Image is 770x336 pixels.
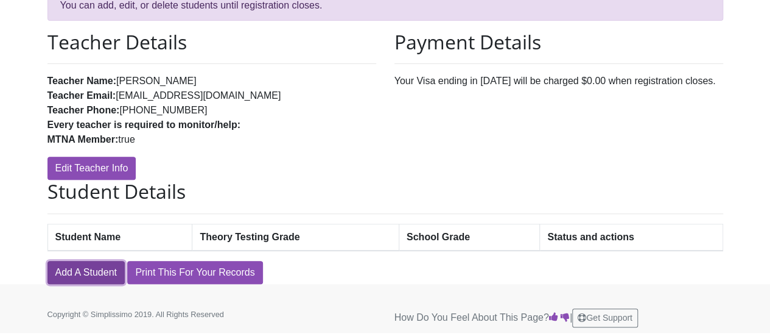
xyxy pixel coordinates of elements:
[47,157,136,180] a: Edit Teacher Info
[399,224,540,251] th: School Grade
[127,261,262,284] a: Print This For Your Records
[47,90,116,101] strong: Teacher Email:
[540,224,723,251] th: Status and actions
[47,132,376,147] li: true
[192,224,399,251] th: Theory Testing Grade
[47,103,376,118] li: [PHONE_NUMBER]
[47,309,261,320] p: Copyright © Simplissimo 2019. All Rights Reserved
[47,180,723,203] h2: Student Details
[47,30,376,54] h2: Teacher Details
[394,30,723,54] h2: Payment Details
[47,76,117,86] strong: Teacher Name:
[47,105,120,115] strong: Teacher Phone:
[394,309,723,327] p: How Do You Feel About This Page? |
[572,309,638,327] button: Get Support
[47,224,192,251] th: Student Name
[47,88,376,103] li: [EMAIL_ADDRESS][DOMAIN_NAME]
[385,30,732,180] div: Your Visa ending in [DATE] will be charged $0.00 when registration closes.
[47,261,125,284] a: Add A Student
[47,74,376,88] li: [PERSON_NAME]
[47,120,240,130] strong: Every teacher is required to monitor/help:
[47,134,119,145] strong: MTNA Member:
